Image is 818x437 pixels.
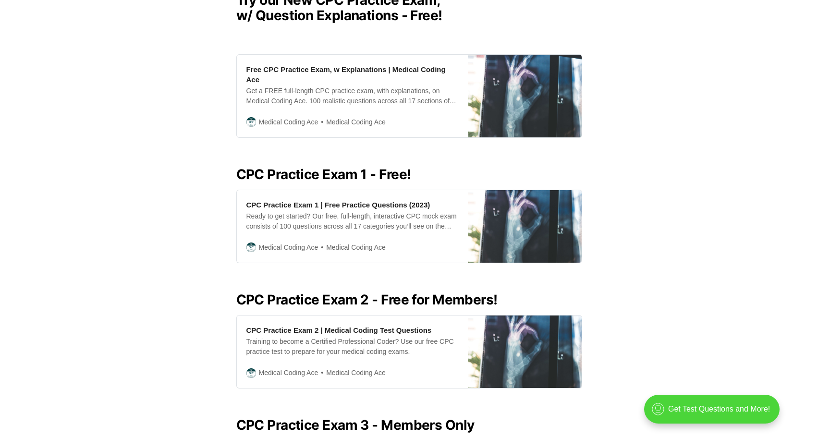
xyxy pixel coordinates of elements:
div: Free CPC Practice Exam, w Explanations | Medical Coding Ace [246,64,458,85]
div: CPC Practice Exam 1 | Free Practice Questions (2023) [246,200,430,210]
div: Ready to get started? Our free, full-length, interactive CPC mock exam consists of 100 questions ... [246,211,458,231]
span: Medical Coding Ace [318,367,386,378]
span: Medical Coding Ace [259,242,318,253]
h2: CPC Practice Exam 2 - Free for Members! [236,292,582,307]
span: Medical Coding Ace [318,117,386,128]
h2: CPC Practice Exam 3 - Members Only [236,417,582,433]
a: CPC Practice Exam 1 | Free Practice Questions (2023)Ready to get started? Our free, full-length, ... [236,190,582,263]
div: CPC Practice Exam 2 | Medical Coding Test Questions [246,325,432,335]
div: Training to become a Certified Professional Coder? Use our free CPC practice test to prepare for ... [246,337,458,357]
a: Free CPC Practice Exam, w Explanations | Medical Coding AceGet a FREE full-length CPC practice ex... [236,54,582,138]
div: Get a FREE full-length CPC practice exam, with explanations, on Medical Coding Ace. 100 realistic... [246,86,458,106]
span: Medical Coding Ace [259,117,318,127]
span: Medical Coding Ace [318,242,386,253]
h2: CPC Practice Exam 1 - Free! [236,167,582,182]
span: Medical Coding Ace [259,367,318,378]
a: CPC Practice Exam 2 | Medical Coding Test QuestionsTraining to become a Certified Professional Co... [236,315,582,388]
iframe: portal-trigger [636,390,818,437]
